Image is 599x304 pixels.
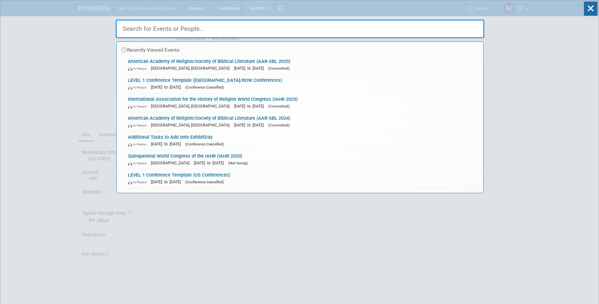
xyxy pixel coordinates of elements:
span: In-Person [128,66,150,71]
a: LEVEL 1 Conference Template (US Conferences) In-Person [DATE] to [DATE] (Conference Cancelled) [125,169,480,188]
span: (Committed) [268,123,290,127]
span: (Conference Cancelled) [185,180,224,184]
span: (Conference Cancelled) [185,85,224,90]
span: In-Person [128,161,150,165]
span: (Not Going) [228,161,248,165]
span: [GEOGRAPHIC_DATA], [GEOGRAPHIC_DATA] [151,104,233,109]
a: American Academy of Religion/Society of Biblical Literature (AAR-SBL 2024) In-Person [GEOGRAPHIC_... [125,112,480,131]
a: Quinquennial World Congress of the IAHR (IAHR 2020) In-Person [GEOGRAPHIC_DATA] [DATE] to [DATE] ... [125,150,480,169]
span: [DATE] to [DATE] [151,142,184,146]
span: In-Person [128,180,150,184]
div: Recently Viewed Events: [120,42,480,56]
a: International Association for the History of Religion World Congress (IAHR 2025) In-Person [GEOGR... [125,93,480,112]
span: [DATE] to [DATE] [234,123,267,127]
span: [GEOGRAPHIC_DATA], [GEOGRAPHIC_DATA] [151,123,233,127]
span: In-Person [128,85,150,90]
span: [DATE] to [DATE] [194,161,227,165]
span: [DATE] to [DATE] [151,85,184,90]
span: In-Person [128,104,150,109]
a: LEVEL 1 Conference Template ([GEOGRAPHIC_DATA]/ROW Conferences) In-Person [DATE] to [DATE] (Confe... [125,74,480,93]
span: In-Person [128,123,150,127]
a: Additional Tasks to Add onto ExhibitDay In-Person [DATE] to [DATE] (Conference Cancelled) [125,131,480,150]
span: In-Person [128,142,150,146]
input: Search for Events or People... [116,20,484,38]
a: American Academy of Religion/Society of Biblical Literature (AAR-SBL 2025) In-Person [GEOGRAPHIC_... [125,56,480,74]
span: [GEOGRAPHIC_DATA], [GEOGRAPHIC_DATA] [151,66,233,71]
span: (Committed) [268,66,290,71]
span: [GEOGRAPHIC_DATA] [151,161,193,165]
span: (Committed) [268,104,290,109]
span: [DATE] to [DATE] [151,179,184,184]
span: (Conference Cancelled) [185,142,224,146]
span: [DATE] to [DATE] [234,66,267,71]
span: [DATE] to [DATE] [234,104,267,109]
